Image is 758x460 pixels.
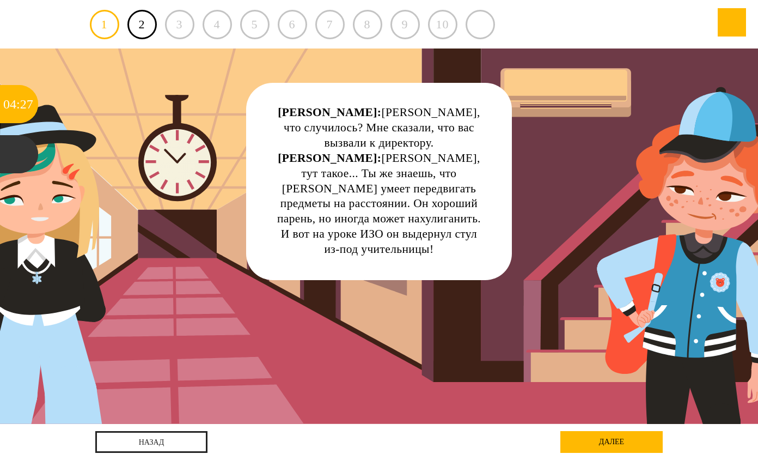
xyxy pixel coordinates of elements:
div: 10 [428,10,457,39]
div: 8 [353,10,382,39]
div: 4 [203,10,232,39]
strong: [PERSON_NAME]: [278,152,381,165]
a: назад [95,431,207,453]
div: 6 [278,10,307,39]
div: 3 [165,10,194,39]
div: : [16,85,20,123]
div: 7 [315,10,345,39]
div: 27 [20,85,33,123]
a: 2 [127,10,157,39]
div: 9 [390,10,420,39]
a: 1 [90,10,119,39]
strong: [PERSON_NAME]: [278,106,381,119]
div: 04 [3,85,16,123]
div: 5 [240,10,270,39]
div: Нажми на ГЛАЗ, чтобы скрыть текст и посмотреть картинку полностью [482,89,505,112]
div: [PERSON_NAME], что случилось? Мне сказали, что вас вызвали к директору. [PERSON_NAME], тут такое.... [277,105,481,287]
div: далее [560,431,663,453]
